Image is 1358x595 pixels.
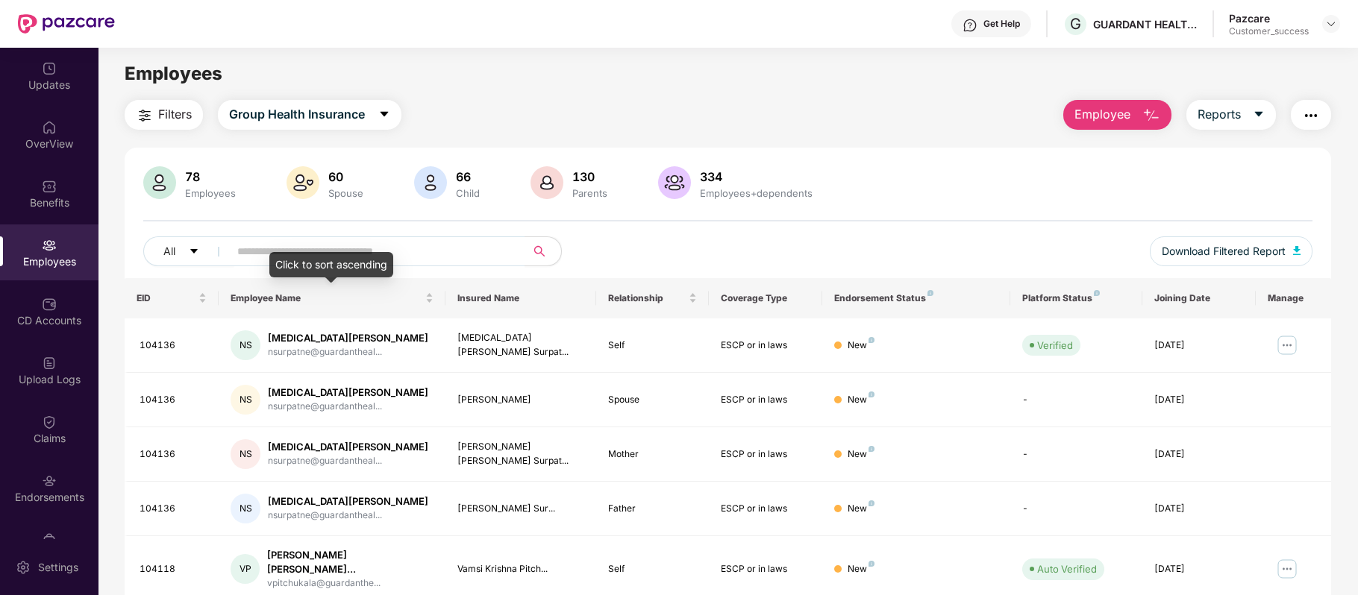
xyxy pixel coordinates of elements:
[848,447,874,462] div: New
[453,187,483,199] div: Child
[140,393,207,407] div: 104136
[457,331,584,359] div: [MEDICAL_DATA][PERSON_NAME] Surpat...
[1186,100,1276,130] button: Reportscaret-down
[608,447,698,462] div: Mother
[869,337,874,343] img: svg+xml;base64,PHN2ZyB4bWxucz0iaHR0cDovL3d3dy53My5vcmcvMjAwMC9zdmciIHdpZHRoPSI4IiBoZWlnaHQ9IjgiIH...
[1074,105,1130,124] span: Employee
[1037,338,1073,353] div: Verified
[531,166,563,199] img: svg+xml;base64,PHN2ZyB4bWxucz0iaHR0cDovL3d3dy53My5vcmcvMjAwMC9zdmciIHhtbG5zOnhsaW5rPSJodHRwOi8vd3...
[709,278,822,318] th: Coverage Type
[834,292,999,304] div: Endorsement Status
[158,105,192,124] span: Filters
[721,562,810,576] div: ESCP or in laws
[125,100,203,130] button: Filters
[658,166,691,199] img: svg+xml;base64,PHN2ZyB4bWxucz0iaHR0cDovL3d3dy53My5vcmcvMjAwMC9zdmciIHhtbG5zOnhsaW5rPSJodHRwOi8vd3...
[42,415,57,429] img: svg+xml;base64,PHN2ZyBpZD0iQ2xhaW0iIHhtbG5zPSJodHRwOi8vd3d3LnczLm9yZy8yMDAwL3N2ZyIgd2lkdGg9IjIwIi...
[267,576,433,591] div: vpitchukala@guardanthe...
[1162,243,1286,259] span: Download Filtered Report
[143,236,234,266] button: Allcaret-down
[125,63,222,84] span: Employees
[218,100,401,130] button: Group Health Insurancecaret-down
[1253,108,1265,122] span: caret-down
[231,494,260,523] div: NS
[42,356,57,371] img: svg+xml;base64,PHN2ZyBpZD0iVXBsb2FkX0xvZ3MiIGRhdGEtbmFtZT0iVXBsb2FkIExvZ3MiIHhtbG5zPSJodHRwOi8vd3...
[608,292,686,304] span: Relationship
[325,169,366,184] div: 60
[125,278,219,318] th: EID
[1022,292,1130,304] div: Platform Status
[1063,100,1171,130] button: Employee
[163,243,175,259] span: All
[182,187,239,199] div: Employees
[229,105,365,124] span: Group Health Insurance
[1198,105,1241,124] span: Reports
[721,393,810,407] div: ESCP or in laws
[848,393,874,407] div: New
[457,502,584,516] div: [PERSON_NAME] Sur...
[1229,11,1309,25] div: Pazcare
[721,447,810,462] div: ESCP or in laws
[963,18,977,33] img: svg+xml;base64,PHN2ZyBpZD0iSGVscC0zMngzMiIgeG1sbnM9Imh0dHA6Ly93d3cudzMub3JnLzIwMDAvc3ZnIiB3aWR0aD...
[721,339,810,353] div: ESCP or in laws
[136,107,154,125] img: svg+xml;base64,PHN2ZyB4bWxucz0iaHR0cDovL3d3dy53My5vcmcvMjAwMC9zdmciIHdpZHRoPSIyNCIgaGVpZ2h0PSIyNC...
[1037,561,1097,576] div: Auto Verified
[42,120,57,135] img: svg+xml;base64,PHN2ZyBpZD0iSG9tZSIgeG1sbnM9Imh0dHA6Ly93d3cudzMub3JnLzIwMDAvc3ZnIiB3aWR0aD0iMjAiIG...
[869,446,874,452] img: svg+xml;base64,PHN2ZyB4bWxucz0iaHR0cDovL3d3dy53My5vcmcvMjAwMC9zdmciIHdpZHRoPSI4IiBoZWlnaHQ9IjgiIH...
[1154,339,1244,353] div: [DATE]
[1142,278,1256,318] th: Joining Date
[140,502,207,516] div: 104136
[569,169,610,184] div: 130
[1154,447,1244,462] div: [DATE]
[869,391,874,397] img: svg+xml;base64,PHN2ZyB4bWxucz0iaHR0cDovL3d3dy53My5vcmcvMjAwMC9zdmciIHdpZHRoPSI4IiBoZWlnaHQ9IjgiIH...
[231,439,260,469] div: NS
[453,169,483,184] div: 66
[608,393,698,407] div: Spouse
[697,169,816,184] div: 334
[268,400,428,414] div: nsurpatne@guardantheal...
[1154,502,1244,516] div: [DATE]
[268,331,428,345] div: [MEDICAL_DATA][PERSON_NAME]
[1275,557,1299,581] img: manageButton
[869,500,874,506] img: svg+xml;base64,PHN2ZyB4bWxucz0iaHR0cDovL3d3dy53My5vcmcvMjAwMC9zdmciIHdpZHRoPSI4IiBoZWlnaHQ9IjgiIH...
[1302,107,1320,125] img: svg+xml;base64,PHN2ZyB4bWxucz0iaHR0cDovL3d3dy53My5vcmcvMjAwMC9zdmciIHdpZHRoPSIyNCIgaGVpZ2h0PSIyNC...
[414,166,447,199] img: svg+xml;base64,PHN2ZyB4bWxucz0iaHR0cDovL3d3dy53My5vcmcvMjAwMC9zdmciIHhtbG5zOnhsaW5rPSJodHRwOi8vd3...
[269,252,393,277] div: Click to sort ascending
[1010,373,1142,427] td: -
[18,14,115,34] img: New Pazcare Logo
[189,246,199,258] span: caret-down
[1325,18,1337,30] img: svg+xml;base64,PHN2ZyBpZD0iRHJvcGRvd24tMzJ4MzIiIHhtbG5zPSJodHRwOi8vd3d3LnczLm9yZy8yMDAwL3N2ZyIgd2...
[848,502,874,516] div: New
[143,166,176,199] img: svg+xml;base64,PHN2ZyB4bWxucz0iaHR0cDovL3d3dy53My5vcmcvMjAwMC9zdmciIHhtbG5zOnhsaW5rPSJodHRwOi8vd3...
[445,278,596,318] th: Insured Name
[1293,246,1301,255] img: svg+xml;base64,PHN2ZyB4bWxucz0iaHR0cDovL3d3dy53My5vcmcvMjAwMC9zdmciIHhtbG5zOnhsaW5rPSJodHRwOi8vd3...
[140,562,207,576] div: 104118
[42,238,57,253] img: svg+xml;base64,PHN2ZyBpZD0iRW1wbG95ZWVzIiB4bWxucz0iaHR0cDovL3d3dy53My5vcmcvMjAwMC9zdmciIHdpZHRoPS...
[457,393,584,407] div: [PERSON_NAME]
[608,502,698,516] div: Father
[140,339,207,353] div: 104136
[697,187,816,199] div: Employees+dependents
[325,187,366,199] div: Spouse
[287,166,319,199] img: svg+xml;base64,PHN2ZyB4bWxucz0iaHR0cDovL3d3dy53My5vcmcvMjAwMC9zdmciIHhtbG5zOnhsaW5rPSJodHRwOi8vd3...
[231,330,260,360] div: NS
[721,502,810,516] div: ESCP or in laws
[1010,427,1142,482] td: -
[983,18,1020,30] div: Get Help
[378,108,390,122] span: caret-down
[525,236,562,266] button: search
[1010,482,1142,536] td: -
[268,494,428,509] div: [MEDICAL_DATA][PERSON_NAME]
[1256,278,1331,318] th: Manage
[268,385,428,400] div: [MEDICAL_DATA][PERSON_NAME]
[42,473,57,488] img: svg+xml;base64,PHN2ZyBpZD0iRW5kb3JzZW1lbnRzIiB4bWxucz0iaHR0cDovL3d3dy53My5vcmcvMjAwMC9zdmciIHdpZH...
[42,61,57,76] img: svg+xml;base64,PHN2ZyBpZD0iVXBkYXRlZCIgeG1sbnM9Imh0dHA6Ly93d3cudzMub3JnLzIwMDAvc3ZnIiB3aWR0aD0iMj...
[1150,236,1312,266] button: Download Filtered Report
[268,440,428,454] div: [MEDICAL_DATA][PERSON_NAME]
[268,509,428,523] div: nsurpatne@guardantheal...
[927,290,933,296] img: svg+xml;base64,PHN2ZyB4bWxucz0iaHR0cDovL3d3dy53My5vcmcvMjAwMC9zdmciIHdpZHRoPSI4IiBoZWlnaHQ9IjgiIH...
[219,278,445,318] th: Employee Name
[596,278,710,318] th: Relationship
[140,447,207,462] div: 104136
[457,440,584,468] div: [PERSON_NAME] [PERSON_NAME] Surpat...
[231,385,260,415] div: NS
